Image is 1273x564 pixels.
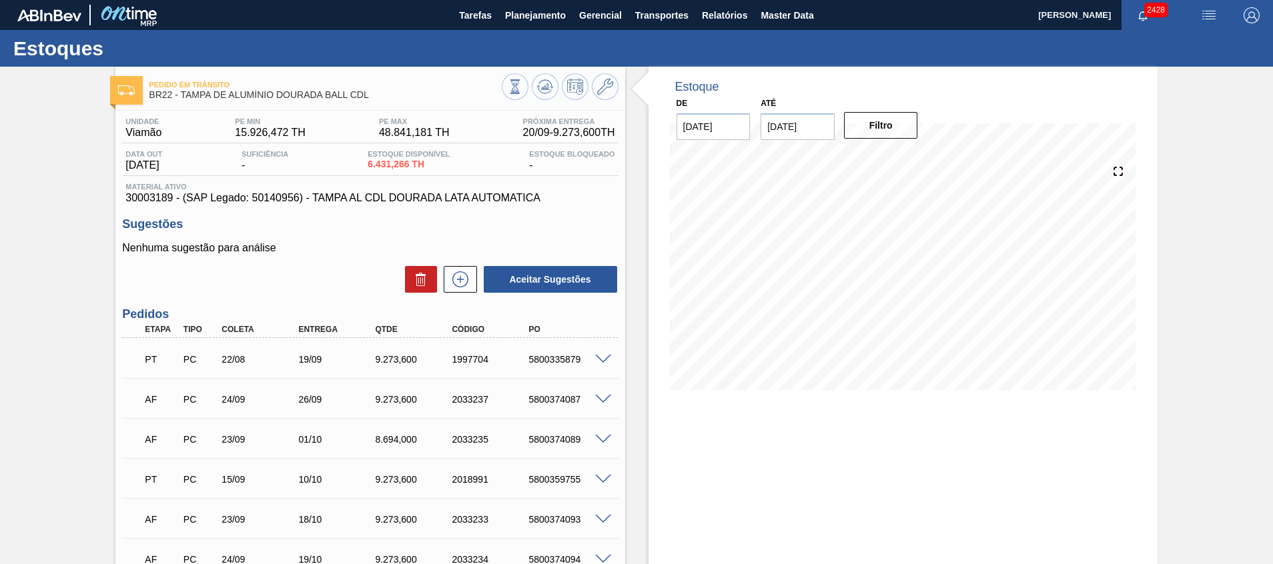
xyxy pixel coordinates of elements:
[523,127,615,139] span: 20/09 - 9.273,600 TH
[677,113,751,140] input: dd/mm/yyyy
[118,85,135,95] img: Ícone
[398,266,437,293] div: Excluir Sugestões
[448,514,534,525] div: 2033233
[145,394,178,405] p: AF
[122,307,618,321] h3: Pedidos
[218,474,304,485] div: 15/09/2025
[180,514,220,525] div: Pedido de Compra
[218,325,304,334] div: Coleta
[180,354,220,365] div: Pedido de Compra
[675,80,719,94] div: Estoque
[145,434,178,445] p: AF
[125,192,614,204] span: 30003189 - (SAP Legado: 50140956) - TAMPA AL CDL DOURADA LATA AUTOMATICA
[180,394,220,405] div: Pedido de Compra
[218,394,304,405] div: 24/09/2025
[368,159,450,169] span: 6.431,266 TH
[141,325,181,334] div: Etapa
[125,183,614,191] span: Material ativo
[372,325,458,334] div: Qtde
[122,217,618,231] h3: Sugestões
[562,73,588,100] button: Programar Estoque
[525,394,611,405] div: 5800374087
[238,150,292,171] div: -
[484,266,617,293] button: Aceitar Sugestões
[295,325,381,334] div: Entrega
[141,505,181,534] div: Aguardando Faturamento
[295,474,381,485] div: 10/10/2025
[235,127,306,139] span: 15.926,472 TH
[125,117,161,125] span: Unidade
[235,117,306,125] span: PE MIN
[141,425,181,454] div: Aguardando Faturamento
[379,117,450,125] span: PE MAX
[372,514,458,525] div: 9.273,600
[122,242,618,254] p: Nenhuma sugestão para análise
[702,7,747,23] span: Relatórios
[1122,6,1164,25] button: Notificações
[525,434,611,445] div: 5800374089
[368,150,450,158] span: Estoque Disponível
[1144,3,1168,17] span: 2428
[477,265,618,294] div: Aceitar Sugestões
[525,514,611,525] div: 5800374093
[529,150,614,158] span: Estoque Bloqueado
[844,112,918,139] button: Filtro
[448,354,534,365] div: 1997704
[145,474,178,485] p: PT
[379,127,450,139] span: 48.841,181 TH
[761,7,813,23] span: Master Data
[141,345,181,374] div: Pedido em Trânsito
[295,434,381,445] div: 01/10/2025
[149,81,501,89] span: Pedido em Trânsito
[372,394,458,405] div: 9.273,600
[141,385,181,414] div: Aguardando Faturamento
[141,465,181,494] div: Pedido em Trânsito
[149,90,501,100] span: BR22 - TAMPA DE ALUMÍNIO DOURADA BALL CDL
[525,474,611,485] div: 5800359755
[295,394,381,405] div: 26/09/2025
[372,354,458,365] div: 9.273,600
[448,325,534,334] div: Código
[145,514,178,525] p: AF
[218,514,304,525] div: 23/09/2025
[145,354,178,365] p: PT
[761,99,776,108] label: Até
[525,354,611,365] div: 5800335879
[502,73,528,100] button: Visão Geral dos Estoques
[180,474,220,485] div: Pedido de Compra
[677,99,688,108] label: De
[218,354,304,365] div: 22/08/2025
[437,266,477,293] div: Nova sugestão
[180,325,220,334] div: Tipo
[180,434,220,445] div: Pedido de Compra
[218,434,304,445] div: 23/09/2025
[372,474,458,485] div: 9.273,600
[372,434,458,445] div: 8.694,000
[635,7,689,23] span: Transportes
[295,354,381,365] div: 19/09/2025
[448,394,534,405] div: 2033237
[125,150,162,158] span: Data out
[295,514,381,525] div: 18/10/2025
[242,150,288,158] span: Suficiência
[1201,7,1217,23] img: userActions
[592,73,618,100] button: Ir ao Master Data / Geral
[17,9,81,21] img: TNhmsLtSVTkK8tSr43FrP2fwEKptu5GPRR3wAAAABJRU5ErkJggg==
[1244,7,1260,23] img: Logout
[448,434,534,445] div: 2033235
[525,325,611,334] div: PO
[505,7,566,23] span: Planejamento
[448,474,534,485] div: 2018991
[125,159,162,171] span: [DATE]
[526,150,618,171] div: -
[13,41,250,56] h1: Estoques
[523,117,615,125] span: Próxima Entrega
[125,127,161,139] span: Viamão
[459,7,492,23] span: Tarefas
[532,73,558,100] button: Atualizar Gráfico
[579,7,622,23] span: Gerencial
[761,113,835,140] input: dd/mm/yyyy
